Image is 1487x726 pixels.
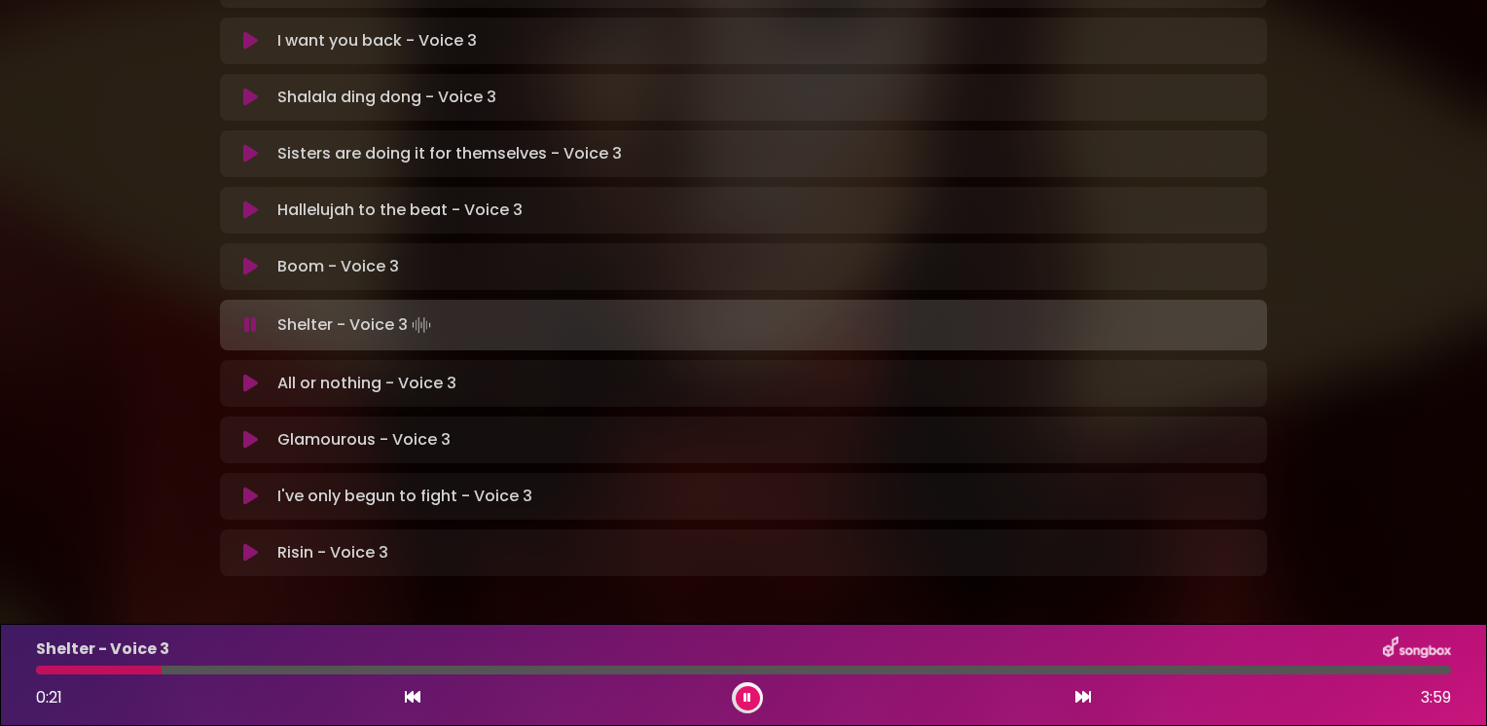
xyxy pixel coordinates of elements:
p: Glamourous - Voice 3 [277,428,451,452]
p: Shelter - Voice 3 [36,637,169,661]
p: Sisters are doing it for themselves - Voice 3 [277,142,622,165]
p: Shelter - Voice 3 [277,311,435,339]
p: Shalala ding dong - Voice 3 [277,86,496,109]
img: songbox-logo-white.png [1383,636,1451,662]
p: Hallelujah to the beat - Voice 3 [277,199,523,222]
p: I want you back - Voice 3 [277,29,477,53]
p: Risin - Voice 3 [277,541,388,564]
img: waveform4.gif [408,311,435,339]
p: All or nothing - Voice 3 [277,372,456,395]
p: I've only begun to fight - Voice 3 [277,485,532,508]
p: Boom - Voice 3 [277,255,399,278]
